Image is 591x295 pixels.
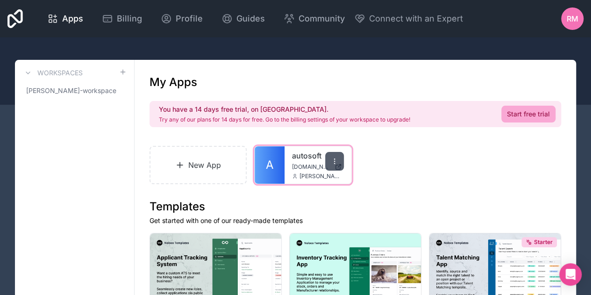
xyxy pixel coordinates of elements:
h1: Templates [150,199,561,214]
span: A [266,158,274,173]
span: Guides [236,12,265,25]
button: Connect with an Expert [354,12,463,25]
p: Get started with one of our ready-made templates [150,216,561,225]
a: Start free trial [501,106,555,122]
a: [PERSON_NAME]-workspace [22,82,127,99]
a: New App [150,146,247,184]
h3: Workspaces [37,68,83,78]
span: RM [567,13,578,24]
span: [DOMAIN_NAME] [292,163,330,171]
span: Community [299,12,345,25]
span: Billing [117,12,142,25]
a: A [255,146,285,184]
span: Profile [176,12,203,25]
p: Try any of our plans for 14 days for free. Go to the billing settings of your workspace to upgrade! [159,116,410,123]
a: Apps [40,8,91,29]
a: Guides [214,8,272,29]
a: Community [276,8,352,29]
a: Profile [153,8,210,29]
span: [PERSON_NAME]-workspace [26,86,116,95]
span: Connect with an Expert [369,12,463,25]
h2: You have a 14 days free trial, on [GEOGRAPHIC_DATA]. [159,105,410,114]
span: Starter [534,238,553,246]
div: Open Intercom Messenger [559,263,582,286]
a: [DOMAIN_NAME] [292,163,343,171]
span: [PERSON_NAME][EMAIL_ADDRESS][DOMAIN_NAME] [299,173,343,180]
a: Workspaces [22,67,83,79]
span: Apps [62,12,83,25]
a: autosoft [292,150,343,161]
a: Billing [94,8,150,29]
h1: My Apps [150,75,197,90]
